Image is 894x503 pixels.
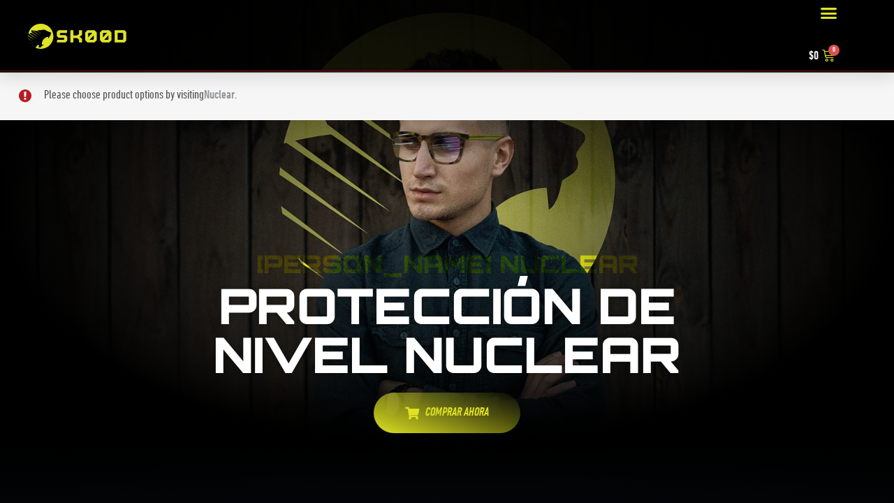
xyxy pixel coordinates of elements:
a: Nuclear [204,89,235,102]
a: $0 [791,41,852,73]
li: Please choose product options by visiting . [44,85,869,108]
a: COMPRAR AHORA [374,393,520,433]
h2: [PERSON_NAME] NUCLEAR [49,252,845,277]
span: COMPRAR AHORA [425,407,489,421]
span: $ [809,50,814,63]
h2: PROTECCIÓN DE NIVEL NUCLEAR [49,281,845,379]
bdi: 0 [809,50,819,63]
